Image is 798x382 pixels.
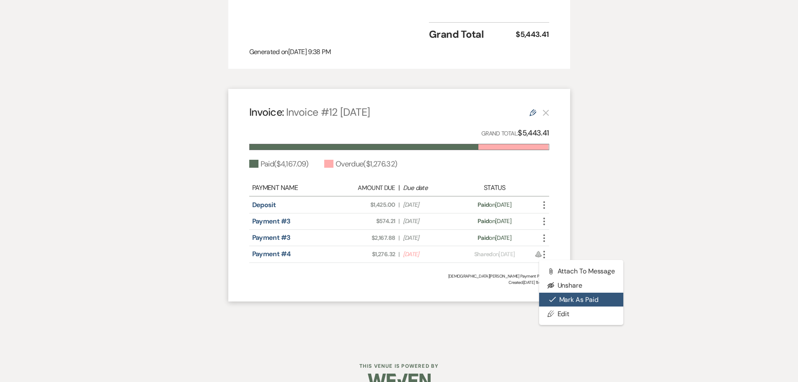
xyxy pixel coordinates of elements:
[518,128,549,138] strong: $5,443.41
[345,200,395,209] span: $1,425.00
[249,279,549,286] span: Created: [DATE] 11:47 AM
[249,105,370,120] h4: Invoice:
[345,250,395,259] span: $1,276.32
[398,250,399,259] span: |
[286,105,370,119] span: Invoice #12 [DATE]
[249,159,308,170] div: Paid ( $4,167.09 )
[403,200,453,209] span: [DATE]
[324,159,398,170] div: Overdue ( $1,276.32 )
[542,109,549,116] button: This payment plan cannot be deleted because it contains links that have been paid through Weven’s...
[398,217,399,226] span: |
[249,273,549,279] div: [DEMOGRAPHIC_DATA][PERSON_NAME] Payment Plan #1
[398,200,399,209] span: |
[478,217,489,225] span: Paid
[398,234,399,242] span: |
[478,201,489,208] span: Paid
[344,183,395,193] div: Amount Due
[252,217,291,226] a: Payment #3
[403,183,453,193] div: Due date
[403,234,453,242] span: [DATE]
[539,264,624,278] button: Attach to Message
[516,29,549,40] div: $5,443.41
[429,27,516,42] div: Grand Total
[539,307,624,321] a: Edit
[458,250,531,259] div: on [DATE]
[345,234,395,242] span: $2,167.88
[539,278,624,293] button: Unshare
[252,183,341,193] div: Payment Name
[252,200,276,209] a: Deposit
[458,217,531,226] div: on [DATE]
[458,200,531,209] div: on [DATE]
[340,183,458,193] div: |
[539,293,624,307] button: Mark as Paid
[252,249,291,258] a: Payment #4
[458,234,531,242] div: on [DATE]
[403,250,453,259] span: [DATE]
[478,234,489,242] span: Paid
[481,127,549,139] p: Grand Total:
[345,217,395,226] span: $574.21
[474,250,493,258] span: Shared
[249,47,549,57] div: Generated on [DATE] 9:38 PM
[403,217,453,226] span: [DATE]
[252,233,291,242] a: Payment #3
[458,183,531,193] div: Status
